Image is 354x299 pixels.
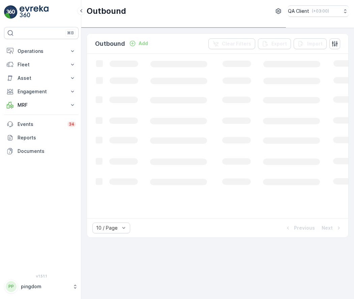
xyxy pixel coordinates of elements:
p: Documents [18,148,76,155]
p: Outbound [87,6,126,16]
button: Clear Filters [208,38,255,49]
button: MRF [4,98,79,112]
p: Clear Filters [222,40,251,47]
button: Previous [284,224,316,232]
p: ( +03:00 ) [312,8,329,14]
button: Asset [4,71,79,85]
button: Import [294,38,327,49]
img: logo [4,5,18,19]
p: MRF [18,102,65,108]
p: Operations [18,48,65,55]
a: Events34 [4,118,79,131]
p: Events [18,121,63,128]
button: Operations [4,44,79,58]
button: Add [126,39,151,47]
p: ⌘B [67,30,74,36]
p: Import [307,40,323,47]
p: Outbound [95,39,125,48]
p: pingdom [21,283,69,290]
div: PP [6,281,17,292]
p: Previous [294,225,315,231]
p: Export [271,40,287,47]
a: Documents [4,144,79,158]
button: PPpingdom [4,279,79,294]
button: Fleet [4,58,79,71]
img: logo_light-DOdMpM7g.png [20,5,49,19]
p: Fleet [18,61,65,68]
button: QA Client(+03:00) [288,5,349,17]
button: Engagement [4,85,79,98]
button: Next [321,224,343,232]
p: Asset [18,75,65,81]
p: Next [322,225,333,231]
p: 34 [69,122,75,127]
p: Reports [18,134,76,141]
span: v 1.51.1 [4,274,79,278]
a: Reports [4,131,79,144]
p: Add [139,40,148,47]
p: Engagement [18,88,65,95]
button: Export [258,38,291,49]
p: QA Client [288,8,309,14]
